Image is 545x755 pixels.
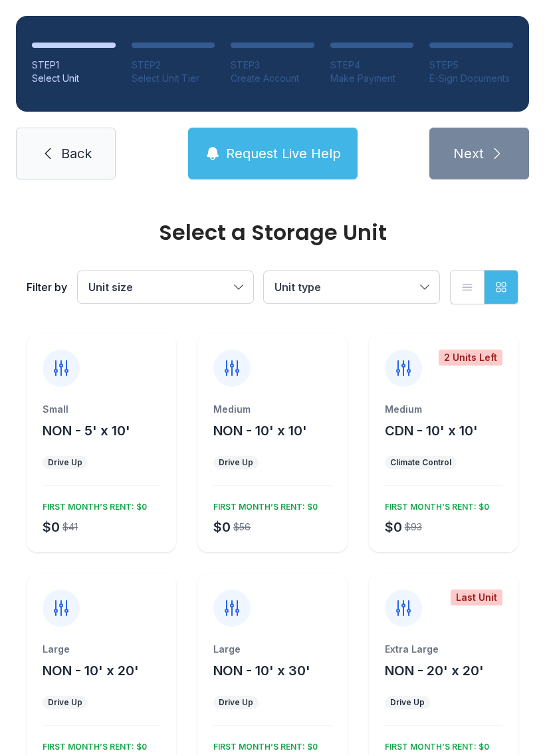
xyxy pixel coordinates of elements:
[37,736,147,752] div: FIRST MONTH’S RENT: $0
[213,423,307,439] span: NON - 10' x 10'
[208,496,318,512] div: FIRST MONTH’S RENT: $0
[385,663,484,679] span: NON - 20' x 20'
[385,643,502,656] div: Extra Large
[405,520,422,534] div: $93
[453,144,484,163] span: Next
[48,457,82,468] div: Drive Up
[385,661,484,680] button: NON - 20' x 20'
[439,350,502,366] div: 2 Units Left
[43,661,139,680] button: NON - 10' x 20'
[385,421,478,440] button: CDN - 10' x 10'
[32,58,116,72] div: STEP 1
[213,403,331,416] div: Medium
[213,661,310,680] button: NON - 10' x 30'
[43,423,130,439] span: NON - 5' x 10'
[429,58,513,72] div: STEP 5
[451,590,502,605] div: Last Unit
[385,518,402,536] div: $0
[330,72,414,85] div: Make Payment
[62,520,78,534] div: $41
[264,271,439,303] button: Unit type
[390,457,451,468] div: Climate Control
[380,496,489,512] div: FIRST MONTH’S RENT: $0
[43,518,60,536] div: $0
[213,663,310,679] span: NON - 10' x 30'
[390,697,425,708] div: Drive Up
[219,697,253,708] div: Drive Up
[43,643,160,656] div: Large
[37,496,147,512] div: FIRST MONTH’S RENT: $0
[231,72,314,85] div: Create Account
[231,58,314,72] div: STEP 3
[48,697,82,708] div: Drive Up
[213,643,331,656] div: Large
[330,58,414,72] div: STEP 4
[233,520,251,534] div: $56
[27,279,67,295] div: Filter by
[78,271,253,303] button: Unit size
[213,518,231,536] div: $0
[43,421,130,440] button: NON - 5' x 10'
[213,421,307,440] button: NON - 10' x 10'
[32,72,116,85] div: Select Unit
[43,403,160,416] div: Small
[385,403,502,416] div: Medium
[132,58,215,72] div: STEP 2
[429,72,513,85] div: E-Sign Documents
[27,222,518,243] div: Select a Storage Unit
[132,72,215,85] div: Select Unit Tier
[219,457,253,468] div: Drive Up
[385,423,478,439] span: CDN - 10' x 10'
[61,144,92,163] span: Back
[43,663,139,679] span: NON - 10' x 20'
[274,280,321,294] span: Unit type
[88,280,133,294] span: Unit size
[208,736,318,752] div: FIRST MONTH’S RENT: $0
[380,736,489,752] div: FIRST MONTH’S RENT: $0
[226,144,341,163] span: Request Live Help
